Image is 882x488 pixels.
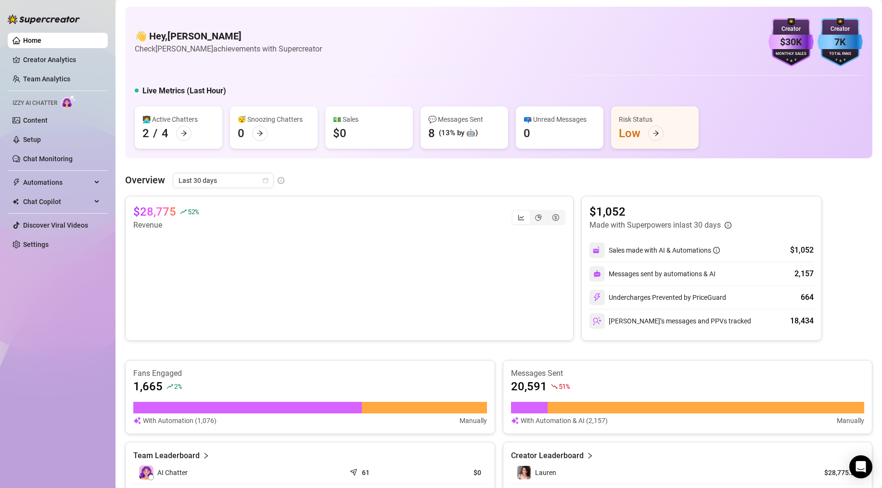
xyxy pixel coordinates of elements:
div: 0 [238,126,244,141]
div: 2 [142,126,149,141]
img: Chat Copilot [13,198,19,205]
article: Made with Superpowers in last 30 days [589,219,721,231]
span: send [350,466,359,476]
a: Settings [23,241,49,248]
div: Risk Status [619,114,691,125]
div: (13% by 🤖) [439,128,478,139]
article: Team Leaderboard [133,450,200,462]
div: 664 [801,292,814,303]
span: info-circle [278,177,284,184]
div: Undercharges Prevented by PriceGuard [589,290,726,305]
span: right [587,450,593,462]
h5: Live Metrics (Last Hour) [142,85,226,97]
span: 51 % [559,382,570,391]
article: Creator Leaderboard [511,450,584,462]
span: fall [551,383,558,390]
div: Creator [818,25,863,34]
article: $28,775.22 [815,468,858,477]
span: info-circle [725,222,731,229]
article: $28,775 [133,204,176,219]
span: arrow-right [180,130,187,137]
div: 7K [818,35,863,50]
span: Izzy AI Chatter [13,99,57,108]
span: info-circle [713,247,720,254]
div: 💵 Sales [333,114,405,125]
div: 18,434 [790,315,814,327]
a: Team Analytics [23,75,70,83]
div: 👩‍💻 Active Chatters [142,114,215,125]
article: Overview [125,173,165,187]
span: line-chart [518,214,524,221]
article: With Automation (1,076) [143,415,217,426]
article: $1,052 [589,204,731,219]
div: 0 [524,126,530,141]
article: With Automation & AI (2,157) [521,415,608,426]
img: izzy-ai-chatter-avatar-DDCN_rTZ.svg [139,465,153,480]
img: AI Chatter [61,95,76,109]
article: Manually [460,415,487,426]
div: $1,052 [790,244,814,256]
span: AI Chatter [157,467,188,478]
span: Automations [23,175,91,190]
article: 1,665 [133,379,163,394]
article: Check [PERSON_NAME] achievements with Supercreator [135,43,322,55]
article: Fans Engaged [133,368,487,379]
img: Lauren [517,466,531,479]
a: Chat Monitoring [23,155,73,163]
span: rise [166,383,173,390]
a: Content [23,116,48,124]
span: pie-chart [535,214,542,221]
h4: 👋 Hey, [PERSON_NAME] [135,29,322,43]
img: svg%3e [593,270,601,278]
div: Open Intercom Messenger [849,455,872,478]
img: svg%3e [511,415,519,426]
img: svg%3e [133,415,141,426]
span: 2 % [174,382,181,391]
a: Creator Analytics [23,52,100,67]
span: thunderbolt [13,179,20,186]
span: 52 % [188,207,199,216]
div: 💬 Messages Sent [428,114,500,125]
span: arrow-right [652,130,659,137]
article: Revenue [133,219,199,231]
div: 8 [428,126,435,141]
div: Monthly Sales [768,51,814,57]
span: Last 30 days [179,173,268,188]
article: 61 [362,468,370,477]
div: segmented control [511,210,565,225]
div: 4 [162,126,168,141]
div: 📪 Unread Messages [524,114,596,125]
div: Creator [768,25,814,34]
a: Setup [23,136,41,143]
article: Messages Sent [511,368,865,379]
a: Home [23,37,41,44]
span: Chat Copilot [23,194,91,209]
img: purple-badge-B9DA21FR.svg [768,18,814,66]
div: [PERSON_NAME]’s messages and PPVs tracked [589,313,751,329]
img: svg%3e [593,293,601,302]
img: svg%3e [593,317,601,325]
div: Messages sent by automations & AI [589,266,716,282]
img: svg%3e [593,246,601,255]
div: 😴 Snoozing Chatters [238,114,310,125]
span: dollar-circle [552,214,559,221]
img: logo-BBDzfeDw.svg [8,14,80,24]
div: $0 [333,126,346,141]
a: Discover Viral Videos [23,221,88,229]
article: 20,591 [511,379,547,394]
article: Manually [837,415,864,426]
div: Sales made with AI & Automations [609,245,720,256]
img: blue-badge-DgoSNQY1.svg [818,18,863,66]
span: Lauren [535,469,556,476]
span: right [203,450,209,462]
span: calendar [263,178,268,183]
div: $30K [768,35,814,50]
span: rise [180,208,187,215]
span: arrow-right [256,130,263,137]
div: 2,157 [794,268,814,280]
div: Total Fans [818,51,863,57]
article: $0 [422,468,481,477]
